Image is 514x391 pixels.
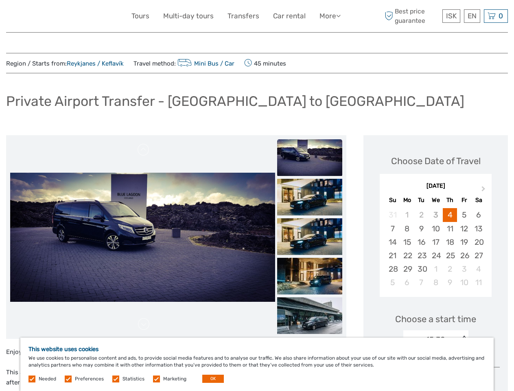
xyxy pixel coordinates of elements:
div: Choose Tuesday, September 23rd, 2025 [414,249,429,262]
div: Choose Tuesday, September 30th, 2025 [414,262,429,276]
div: Choose Sunday, September 14th, 2025 [385,235,400,249]
div: [DATE] [380,182,492,191]
p: Enjoy the comfort of being picked up by a private driver straight from the welcome hall at the ai... [6,347,346,358]
a: Mini Bus / Car [176,60,234,67]
div: Choose Friday, September 26th, 2025 [457,249,471,262]
div: We use cookies to personalise content and ads, to provide social media features and to analyse ou... [20,338,494,391]
div: Choose Monday, September 15th, 2025 [400,235,414,249]
div: Choose Thursday, September 18th, 2025 [443,235,457,249]
div: Choose Date of Travel [391,155,481,167]
span: Best price guarantee [383,7,440,25]
div: Choose Friday, September 5th, 2025 [457,208,471,222]
div: Su [385,195,400,206]
div: Choose Sunday, September 21st, 2025 [385,249,400,262]
div: Not available Sunday, August 31st, 2025 [385,208,400,222]
div: Choose Saturday, September 20th, 2025 [471,235,486,249]
div: Choose Friday, September 12th, 2025 [457,222,471,235]
div: We [429,195,443,206]
a: Reykjanes / Keflavík [67,60,124,67]
div: month 2025-09 [382,208,489,289]
div: Choose Monday, September 29th, 2025 [400,262,414,276]
div: < > [460,336,467,344]
button: Next Month [478,184,491,197]
div: Choose Thursday, October 2nd, 2025 [443,262,457,276]
div: Choose Tuesday, October 7th, 2025 [414,276,429,289]
p: We're away right now. Please check back later! [11,14,92,21]
div: Choose Wednesday, October 1st, 2025 [429,262,443,276]
div: Choose Sunday, September 28th, 2025 [385,262,400,276]
img: b0440060a96740b0b900286ee658dd10_main_slider.jpeg [10,173,275,301]
div: Not available Monday, September 1st, 2025 [400,208,414,222]
a: Multi-day tours [163,10,214,22]
img: 6753475544474535b87e047c1beee227_slider_thumbnail.jpeg [277,218,342,255]
div: Choose Thursday, September 25th, 2025 [443,249,457,262]
span: Choose a start time [395,313,476,325]
img: 71aa0f482582449abdb268dcf9e3cf8a_slider_thumbnail.jpeg [277,258,342,294]
div: Fr [457,195,471,206]
img: b0440060a96740b0b900286ee658dd10_slider_thumbnail.jpeg [277,139,342,176]
label: Needed [39,376,56,382]
div: Choose Saturday, October 11th, 2025 [471,276,486,289]
div: Choose Saturday, September 6th, 2025 [471,208,486,222]
a: Transfers [227,10,259,22]
button: Open LiveChat chat widget [94,13,103,22]
div: Choose Tuesday, September 16th, 2025 [414,235,429,249]
div: Choose Wednesday, September 17th, 2025 [429,235,443,249]
p: This airport transfer will take you to your destination of choice. Your driver will be waiting fo... [6,367,346,388]
div: EN [464,9,480,23]
div: Th [443,195,457,206]
img: bb7e82e5124145e5901701764a956d0f_slider_thumbnail.jpg [277,179,342,215]
div: Choose Thursday, October 9th, 2025 [443,276,457,289]
img: 378a844c036c45d2993344ad2d676681_slider_thumbnail.jpeg [277,297,342,334]
div: Choose Friday, October 3rd, 2025 [457,262,471,276]
div: Choose Sunday, October 5th, 2025 [385,276,400,289]
span: Travel method: [133,57,234,69]
div: Choose Wednesday, September 24th, 2025 [429,249,443,262]
div: Choose Wednesday, October 8th, 2025 [429,276,443,289]
div: Choose Sunday, September 7th, 2025 [385,222,400,235]
div: Choose Monday, October 6th, 2025 [400,276,414,289]
label: Statistics [122,376,144,382]
div: Choose Thursday, September 11th, 2025 [443,222,457,235]
div: Choose Saturday, October 4th, 2025 [471,262,486,276]
div: Choose Friday, September 19th, 2025 [457,235,471,249]
span: ISK [446,12,457,20]
span: 0 [497,12,504,20]
div: Choose Saturday, September 27th, 2025 [471,249,486,262]
span: 45 minutes [244,57,286,69]
h1: Private Airport Transfer - [GEOGRAPHIC_DATA] to [GEOGRAPHIC_DATA] [6,93,464,110]
div: 15:30 [426,334,445,345]
div: Not available Wednesday, September 3rd, 2025 [429,208,443,222]
button: OK [202,375,224,383]
div: Choose Wednesday, September 10th, 2025 [429,222,443,235]
a: Tours [131,10,149,22]
label: Preferences [75,376,104,382]
div: Choose Friday, October 10th, 2025 [457,276,471,289]
div: Sa [471,195,486,206]
div: Mo [400,195,414,206]
a: Car rental [273,10,306,22]
div: Choose Monday, September 8th, 2025 [400,222,414,235]
div: Choose Tuesday, September 9th, 2025 [414,222,429,235]
div: Choose Monday, September 22nd, 2025 [400,249,414,262]
div: Not available Tuesday, September 2nd, 2025 [414,208,429,222]
label: Marketing [163,376,186,382]
a: More [319,10,341,22]
span: Region / Starts from: [6,59,124,68]
div: Tu [414,195,429,206]
div: Choose Saturday, September 13th, 2025 [471,222,486,235]
div: Choose Thursday, September 4th, 2025 [443,208,457,222]
h5: This website uses cookies [28,346,486,353]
